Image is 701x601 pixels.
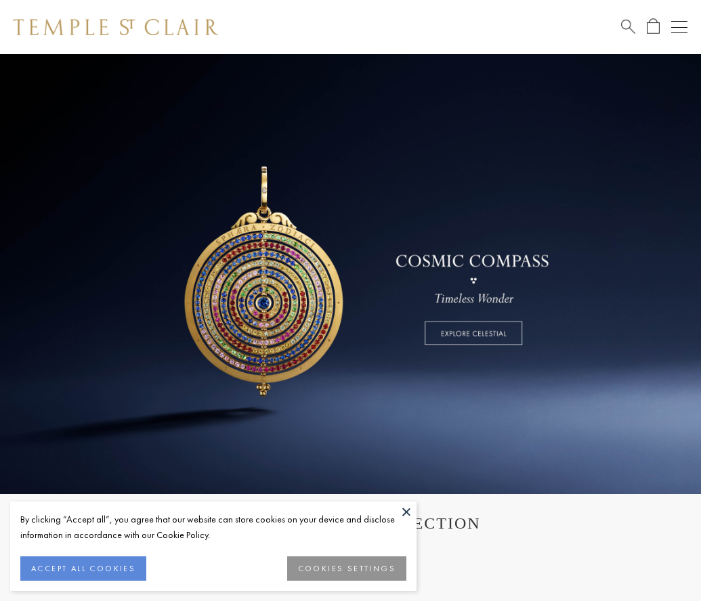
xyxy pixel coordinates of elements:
a: Search [621,18,635,35]
a: Open Shopping Bag [647,18,660,35]
button: Open navigation [671,19,687,35]
button: ACCEPT ALL COOKIES [20,556,146,581]
img: Temple St. Clair [14,19,218,35]
button: COOKIES SETTINGS [287,556,406,581]
div: By clicking “Accept all”, you agree that our website can store cookies on your device and disclos... [20,512,406,543]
